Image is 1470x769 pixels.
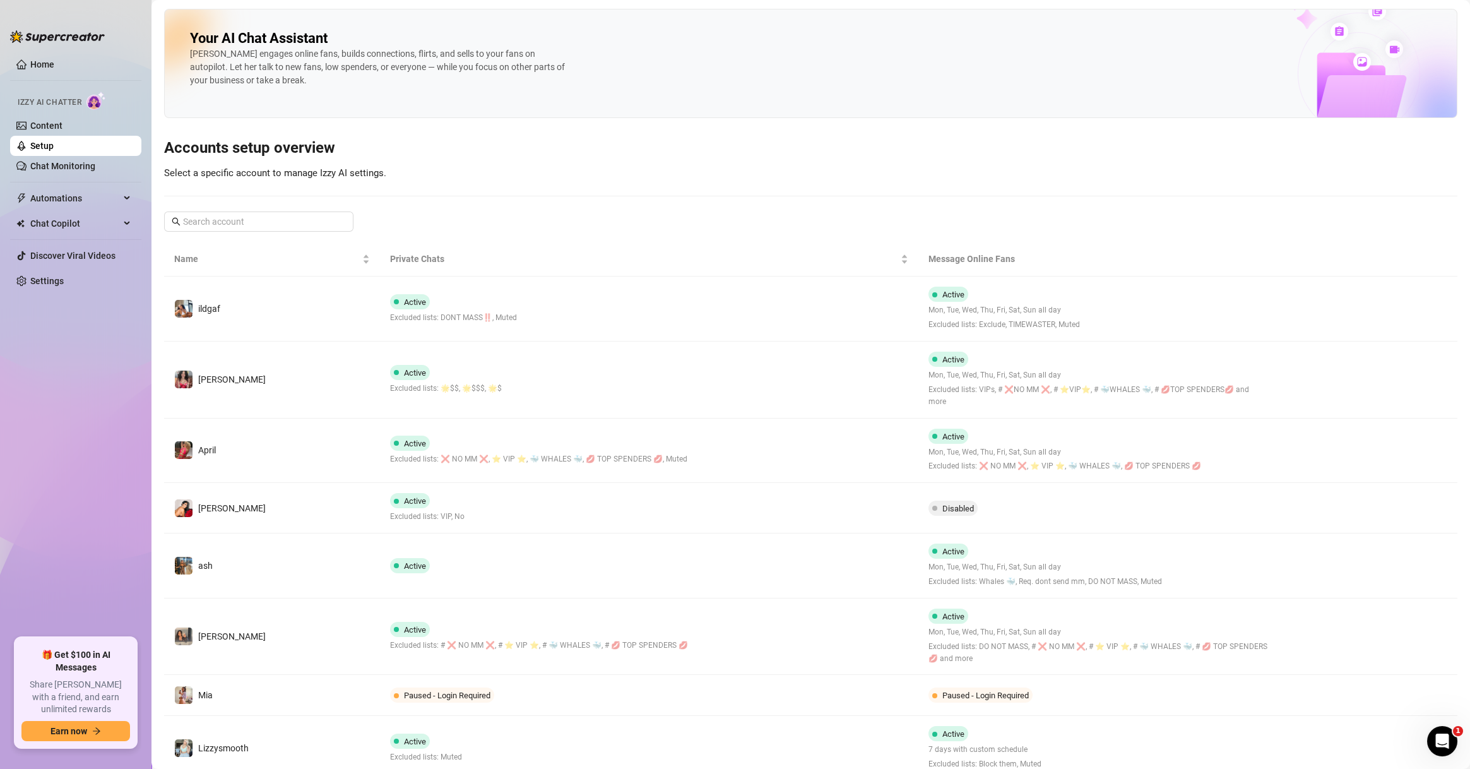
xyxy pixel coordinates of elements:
[928,446,1201,458] span: Mon, Tue, Wed, Thu, Fri, Sat, Sun all day
[928,384,1267,408] span: Excluded lists: VIPs, # ❌NO MM ❌, # ⭐️VIP⭐️, # 🐳WHALES 🐳, # 💋TOP SPENDERS💋 and more
[928,561,1162,573] span: Mon, Tue, Wed, Thu, Fri, Sat, Sun all day
[92,727,101,736] span: arrow-right
[390,252,899,266] span: Private Chats
[942,290,964,299] span: Active
[942,432,964,441] span: Active
[928,369,1267,381] span: Mon, Tue, Wed, Thu, Fri, Sat, Sun all day
[928,319,1080,331] span: Excluded lists: Exclude, TIMEWASTER, Muted
[175,441,193,459] img: April
[30,141,54,151] a: Setup
[198,304,220,314] span: ildgaf
[164,138,1457,158] h3: Accounts setup overview
[175,557,193,575] img: ash
[928,576,1162,588] span: Excluded lists: Whales 🐳, Req. dont send mm, DO NOT MASS, Muted
[175,300,193,318] img: ildgaf
[928,744,1041,756] span: 7 days with custom schedule
[198,374,266,384] span: [PERSON_NAME]
[198,445,216,455] span: April
[198,631,266,641] span: [PERSON_NAME]
[404,691,490,700] span: Paused - Login Required
[380,242,919,277] th: Private Chats
[50,726,87,736] span: Earn now
[390,511,465,523] span: Excluded lists: VIP, No
[404,496,426,506] span: Active
[30,121,62,131] a: Content
[30,188,120,208] span: Automations
[404,561,426,571] span: Active
[175,739,193,757] img: Lizzysmooth
[942,612,964,621] span: Active
[1427,726,1457,756] iframe: Intercom live chat
[918,242,1277,277] th: Message Online Fans
[183,215,336,229] input: Search account
[175,371,193,388] img: Aaliyah
[175,499,193,517] img: Sophia
[30,213,120,234] span: Chat Copilot
[404,737,426,746] span: Active
[164,167,386,179] span: Select a specific account to manage Izzy AI settings.
[198,561,213,571] span: ash
[404,625,426,635] span: Active
[942,547,964,556] span: Active
[928,460,1201,472] span: Excluded lists: ❌ NO MM ❌, ⭐️ VIP ⭐️, 🐳 WHALES 🐳, 💋 TOP SPENDERS 💋
[928,626,1267,638] span: Mon, Tue, Wed, Thu, Fri, Sat, Sun all day
[942,729,964,739] span: Active
[30,251,116,261] a: Discover Viral Videos
[390,751,462,763] span: Excluded lists: Muted
[404,439,426,448] span: Active
[390,312,517,324] span: Excluded lists: DONT MASS‼️, Muted
[86,92,106,110] img: AI Chatter
[928,304,1080,316] span: Mon, Tue, Wed, Thu, Fri, Sat, Sun all day
[390,453,687,465] span: Excluded lists: ❌ NO MM ❌, ⭐️ VIP ⭐️, 🐳 WHALES 🐳, 💋 TOP SPENDERS 💋, Muted
[18,97,81,109] span: Izzy AI Chatter
[175,686,193,704] img: Mia
[172,217,181,226] span: search
[190,30,328,47] h2: Your AI Chat Assistant
[1453,726,1463,736] span: 1
[198,690,213,700] span: Mia
[928,641,1267,665] span: Excluded lists: DO NOT MASS, # ❌ NO MM ❌, # ⭐️ VIP ⭐️, # 🐳 WHALES 🐳, # 💋 TOP SPENDERS 💋 and more
[942,691,1029,700] span: Paused - Login Required
[404,297,426,307] span: Active
[390,383,502,395] span: Excluded lists: 🌟️$$, 🌟️$$$, 🌟️$
[21,721,130,741] button: Earn nowarrow-right
[164,242,380,277] th: Name
[190,47,569,87] div: [PERSON_NAME] engages online fans, builds connections, flirts, and sells to your fans on autopilo...
[16,193,27,203] span: thunderbolt
[10,30,105,43] img: logo-BBDzfeDw.svg
[174,252,360,266] span: Name
[16,219,25,228] img: Chat Copilot
[175,628,193,645] img: Esmeralda
[21,649,130,674] span: 🎁 Get $100 in AI Messages
[30,59,54,69] a: Home
[390,640,688,652] span: Excluded lists: # ❌ NO MM ❌, # ⭐️ VIP ⭐️, # 🐳 WHALES 🐳, # 💋 TOP SPENDERS 💋
[30,161,95,171] a: Chat Monitoring
[21,679,130,716] span: Share [PERSON_NAME] with a friend, and earn unlimited rewards
[30,276,64,286] a: Settings
[942,504,974,513] span: Disabled
[198,503,266,513] span: [PERSON_NAME]
[404,368,426,378] span: Active
[942,355,964,364] span: Active
[198,743,249,753] span: Lizzysmooth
